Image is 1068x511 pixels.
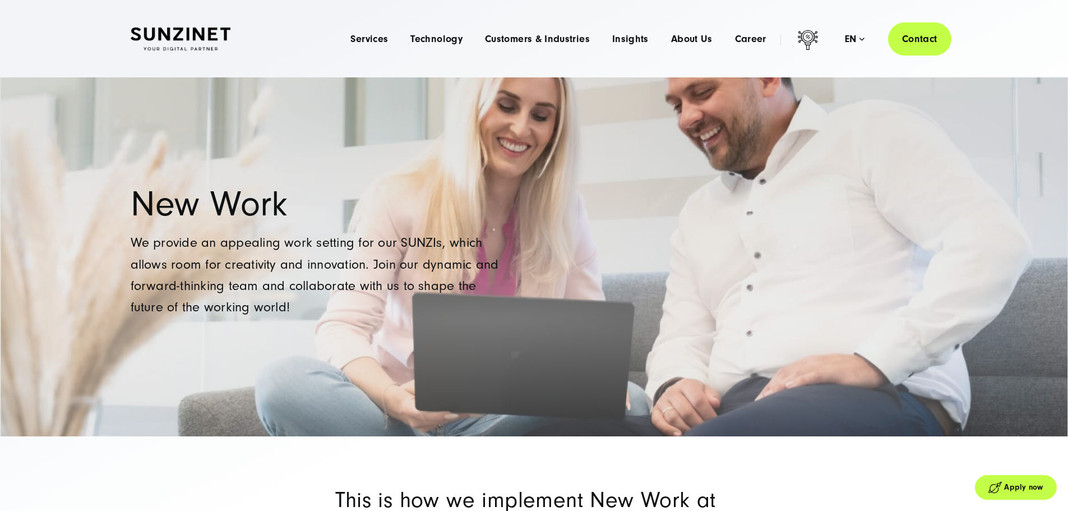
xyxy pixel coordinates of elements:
a: Contact [888,22,951,56]
a: Technology [410,34,463,45]
a: Career [735,34,766,45]
span: We provide an appealing work setting for our SUNZIs, which allows room for creativity and innovat... [131,235,499,315]
div: en [845,34,864,45]
a: Services [350,34,388,45]
img: SUNZINET Full Service Digital Agentur [131,27,230,51]
h1: New Work [131,187,506,222]
a: Insights [612,34,649,45]
a: About Us [671,34,713,45]
a: Apply now [975,475,1057,500]
a: Customers & Industries [485,34,590,45]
